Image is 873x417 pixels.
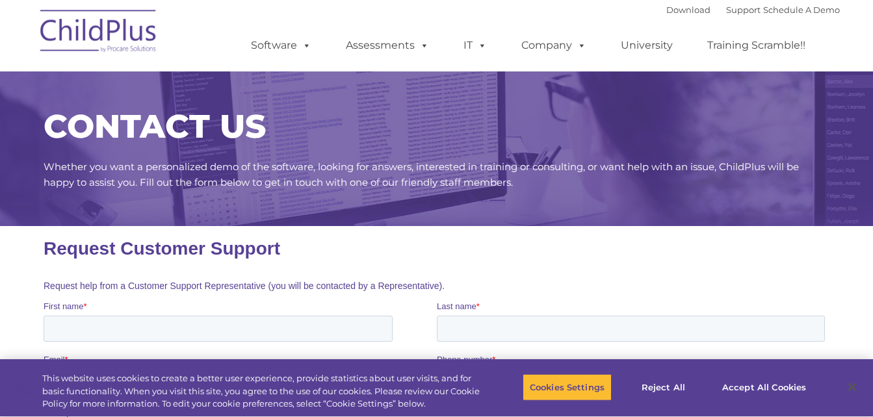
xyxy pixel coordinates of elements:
button: Reject All [623,373,704,401]
a: Assessments [333,32,442,58]
div: This website uses cookies to create a better user experience, provide statistics about user visit... [42,372,480,411]
a: Company [508,32,599,58]
span: Phone number [393,129,449,138]
a: Support [726,5,761,15]
button: Cookies Settings [523,373,612,401]
span: Last name [393,75,433,85]
a: Download [666,5,710,15]
span: CONTACT US [44,107,266,146]
a: Training Scramble!! [694,32,818,58]
a: Schedule A Demo [763,5,840,15]
font: | [666,5,840,15]
button: Accept All Cookies [715,373,813,401]
button: Close [838,373,866,401]
a: Software [238,32,324,58]
span: Whether you want a personalized demo of the software, looking for answers, interested in training... [44,160,799,188]
a: University [608,32,686,58]
img: ChildPlus by Procare Solutions [34,1,164,66]
a: IT [450,32,500,58]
